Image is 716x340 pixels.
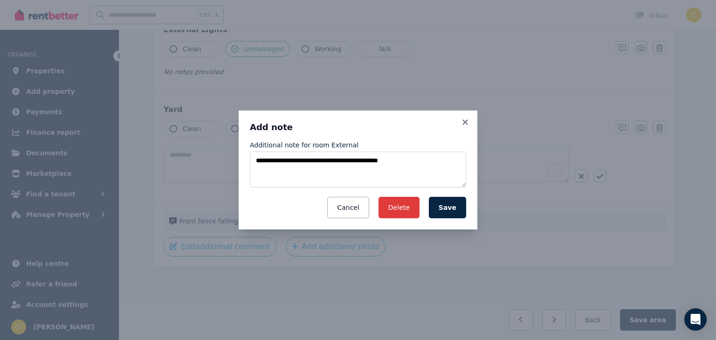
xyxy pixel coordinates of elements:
button: Delete [379,197,420,218]
label: Additional note for room External [250,140,358,150]
button: Save [429,197,466,218]
button: Cancel [327,197,369,218]
div: Open Intercom Messenger [684,308,707,331]
h3: Add note [250,122,466,133]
